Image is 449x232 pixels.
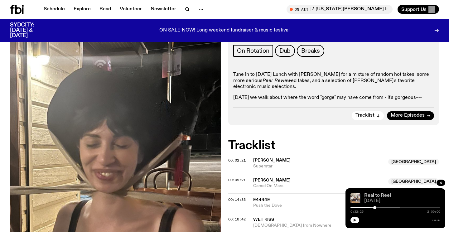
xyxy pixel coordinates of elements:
a: Read [96,5,115,14]
span: Tracklist [355,114,374,118]
span: [PERSON_NAME] [253,178,291,182]
span: [GEOGRAPHIC_DATA] [388,178,439,185]
img: Jasper Craig Adams holds a vintage camera to his eye, obscuring his face. He is wearing a grey ju... [350,193,360,203]
span: Wet Kiss [253,217,274,222]
a: Dub [275,45,295,57]
a: Newsletter [147,5,180,14]
button: 00:02:21 [228,159,246,162]
span: [PERSON_NAME] [253,158,291,162]
span: 00:18:42 [228,217,246,222]
button: Tracklist [352,111,384,120]
span: [DEMOGRAPHIC_DATA] from Nowhere [253,223,384,229]
span: Dub [279,47,291,54]
button: 00:09:21 [228,178,246,182]
span: 00:09:21 [228,177,246,182]
span: Breaks [301,47,320,54]
button: Support Us [398,5,439,14]
button: 00:18:42 [228,218,246,221]
span: 2:00:00 [427,210,440,213]
h2: Tracklist [228,140,439,151]
em: Peer Review [263,78,291,83]
a: On Rotation [233,45,273,57]
span: Camel On Mars [253,183,384,189]
span: More Episodes [391,114,425,118]
button: On AirMornings with [PERSON_NAME] / [US_STATE][PERSON_NAME] Interview [287,5,393,14]
a: More Episodes [387,111,434,120]
a: Explore [70,5,94,14]
span: 00:14:33 [228,197,246,202]
button: 00:14:33 [228,198,246,201]
h3: SYDCITY: [DATE] & [DATE] [10,22,50,38]
p: [DATE] we walk about where the word "gorge" may have come from - it's gorgeous~~ [233,95,434,101]
span: Superstar [253,163,384,169]
a: Real to Reel [364,193,391,198]
span: Support Us [401,7,427,12]
p: Tune in to [DATE] Lunch with [PERSON_NAME] for a mixture of random hot takes, some more serious e... [233,72,434,90]
span: e4444e [253,198,270,202]
span: 0:32:26 [350,210,364,213]
span: Push the Dove [253,203,384,209]
span: 00:02:21 [228,158,246,163]
a: Volunteer [116,5,146,14]
a: Schedule [40,5,69,14]
p: ON SALE NOW! Long weekend fundraiser & music festival [159,28,290,33]
a: Breaks [297,45,324,57]
span: [DATE] [364,199,440,203]
span: On Rotation [237,47,269,54]
span: [GEOGRAPHIC_DATA] [388,159,439,165]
